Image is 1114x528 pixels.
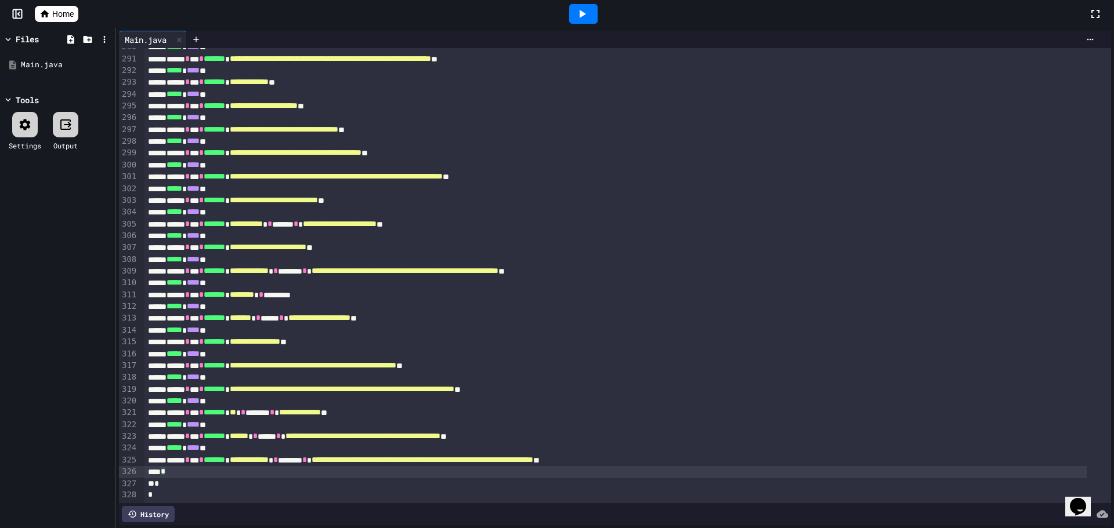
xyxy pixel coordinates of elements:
div: 296 [119,112,138,123]
div: 295 [119,100,138,112]
div: Output [53,140,78,151]
div: 297 [119,124,138,136]
div: 300 [119,159,138,171]
div: 322 [119,419,138,431]
div: 293 [119,77,138,88]
div: 318 [119,372,138,383]
div: 316 [119,348,138,360]
a: Home [35,6,78,22]
div: 323 [119,431,138,442]
div: 303 [119,195,138,206]
div: Main.java [21,59,111,71]
div: 324 [119,442,138,454]
div: 306 [119,230,138,242]
div: 327 [119,478,138,490]
div: 315 [119,336,138,348]
span: Home [52,8,74,20]
div: 291 [119,53,138,65]
div: Main.java [119,31,187,48]
div: Main.java [119,34,172,46]
div: 328 [119,489,138,501]
div: 294 [119,89,138,100]
div: 320 [119,395,138,407]
div: 319 [119,384,138,395]
div: History [122,506,175,522]
div: 292 [119,65,138,77]
div: 307 [119,242,138,253]
div: 312 [119,301,138,312]
div: 314 [119,325,138,336]
div: 311 [119,289,138,301]
div: 308 [119,254,138,265]
div: 298 [119,136,138,147]
div: 321 [119,407,138,418]
div: 317 [119,360,138,372]
div: Tools [16,94,39,106]
div: 313 [119,312,138,324]
div: 309 [119,265,138,277]
div: 299 [119,147,138,159]
div: 305 [119,219,138,230]
div: 326 [119,466,138,478]
div: Settings [9,140,41,151]
div: Files [16,33,39,45]
div: 304 [119,206,138,218]
div: 310 [119,277,138,289]
div: 301 [119,171,138,183]
iframe: chat widget [1065,482,1102,516]
div: 325 [119,454,138,466]
div: 302 [119,183,138,195]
